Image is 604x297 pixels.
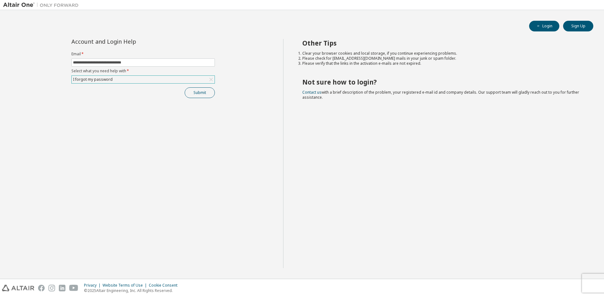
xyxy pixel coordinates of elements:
img: facebook.svg [38,285,45,291]
img: Altair One [3,2,82,8]
h2: Not sure how to login? [302,78,582,86]
li: Clear your browser cookies and local storage, if you continue experiencing problems. [302,51,582,56]
img: altair_logo.svg [2,285,34,291]
button: Submit [185,87,215,98]
label: Email [71,52,215,57]
label: Select what you need help with [71,69,215,74]
h2: Other Tips [302,39,582,47]
li: Please verify that the links in the activation e-mails are not expired. [302,61,582,66]
p: © 2025 Altair Engineering, Inc. All Rights Reserved. [84,288,181,293]
div: Website Terms of Use [103,283,149,288]
li: Please check for [EMAIL_ADDRESS][DOMAIN_NAME] mails in your junk or spam folder. [302,56,582,61]
a: Contact us [302,90,322,95]
button: Sign Up [563,21,593,31]
span: with a brief description of the problem, your registered e-mail id and company details. Our suppo... [302,90,579,100]
img: instagram.svg [48,285,55,291]
div: I forgot my password [72,76,114,83]
div: Privacy [84,283,103,288]
button: Login [529,21,559,31]
img: youtube.svg [69,285,78,291]
img: linkedin.svg [59,285,65,291]
div: Cookie Consent [149,283,181,288]
div: Account and Login Help [71,39,186,44]
div: I forgot my password [72,76,215,83]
